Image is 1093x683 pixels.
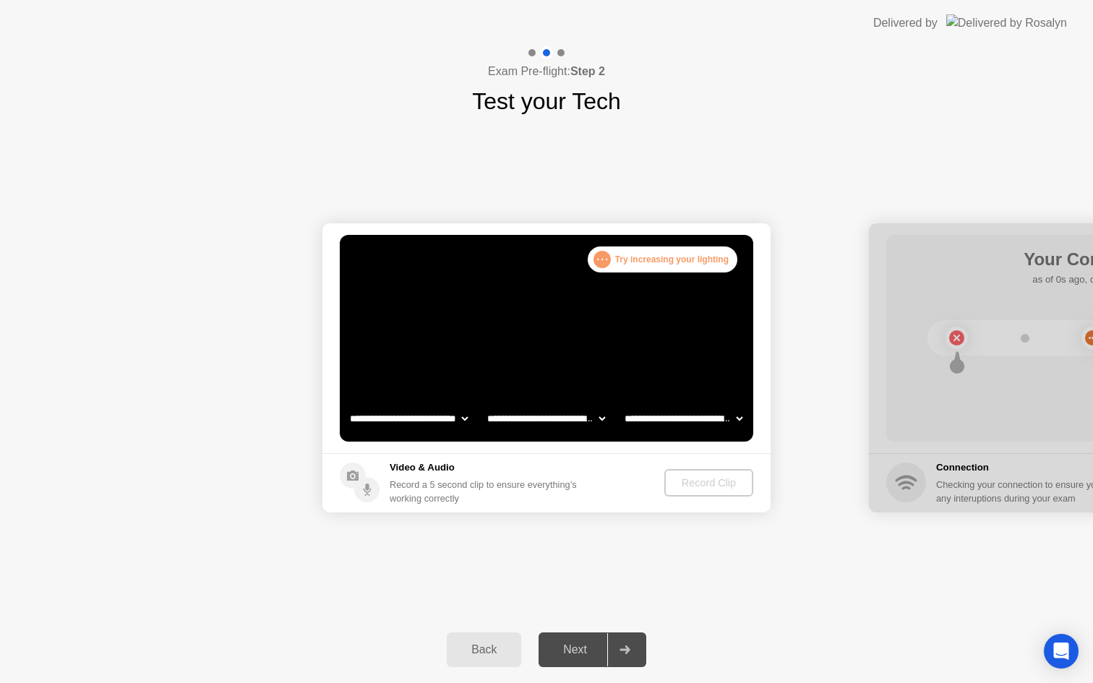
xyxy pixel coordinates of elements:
h4: Exam Pre-flight: [488,63,605,80]
div: Record Clip [670,477,747,489]
select: Available microphones [622,404,745,433]
button: Back [447,632,521,667]
div: Record a 5 second clip to ensure everything’s working correctly [390,478,583,505]
div: Delivered by [873,14,938,32]
h5: Video & Audio [390,460,583,475]
div: Open Intercom Messenger [1044,634,1079,669]
div: Back [451,643,517,656]
h1: Test your Tech [472,84,621,119]
button: Next [539,632,646,667]
img: Delivered by Rosalyn [946,14,1067,31]
div: Next [543,643,607,656]
select: Available cameras [347,404,471,433]
div: Try increasing your lighting [588,246,737,272]
div: . . . [593,251,611,268]
button: Record Clip [664,469,753,497]
select: Available speakers [484,404,608,433]
b: Step 2 [570,65,605,77]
